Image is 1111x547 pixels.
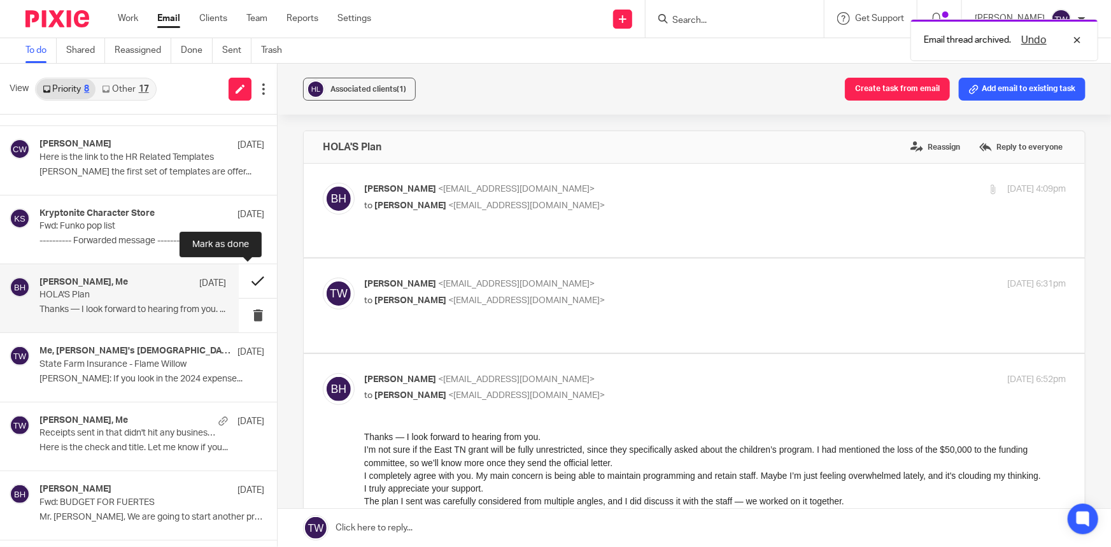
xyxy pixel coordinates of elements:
[237,415,264,428] p: [DATE]
[10,277,30,297] img: svg%3E
[261,38,292,63] a: Trash
[39,139,111,150] h4: [PERSON_NAME]
[237,139,264,152] p: [DATE]
[10,415,30,436] img: svg%3E
[374,296,446,305] span: [PERSON_NAME]
[39,290,189,301] p: HOLA'S Plan
[323,373,355,405] img: svg%3E
[39,304,226,315] p: Thanks — I look forward to hearing from you. ...
[39,152,220,163] p: Here is the link to the HR Related Templates
[364,280,436,288] span: [PERSON_NAME]
[157,12,180,25] a: Email
[364,391,372,400] span: to
[1007,183,1066,196] p: [DATE] 4:09pm
[10,82,29,96] span: View
[25,38,57,63] a: To do
[287,12,318,25] a: Reports
[66,38,105,63] a: Shared
[10,346,30,366] img: svg%3E
[845,78,950,101] button: Create task from email
[364,375,436,384] span: [PERSON_NAME]
[199,12,227,25] a: Clients
[84,85,89,94] div: 8
[39,484,111,495] h4: [PERSON_NAME]
[924,34,1011,46] p: Email thread archived.
[448,391,605,400] span: <[EMAIL_ADDRESS][DOMAIN_NAME]>
[976,138,1066,157] label: Reply to everyone
[330,85,406,93] span: Associated clients
[25,10,89,27] img: Pixie
[1007,373,1066,387] p: [DATE] 6:52pm
[118,12,138,25] a: Work
[323,183,355,215] img: svg%3E
[39,346,231,357] h4: Me, [PERSON_NAME]'s [DEMOGRAPHIC_DATA]
[959,78,1086,101] button: Add email to existing task
[374,201,446,210] span: [PERSON_NAME]
[96,79,155,99] a: Other17
[10,208,30,229] img: svg%3E
[39,512,264,523] p: Mr. [PERSON_NAME], We are going to start another program...
[10,484,30,504] img: svg%3E
[39,277,128,288] h4: [PERSON_NAME], Me
[199,277,226,290] p: [DATE]
[39,415,128,426] h4: [PERSON_NAME], Me
[39,428,220,439] p: Receipts sent in that didn't hit any business accounts
[222,38,251,63] a: Sent
[246,12,267,25] a: Team
[364,296,372,305] span: to
[39,359,220,370] p: State Farm Insurance - Flame Willow
[549,248,623,258] span: [PERSON_NAME]
[36,79,96,99] a: Priority8
[364,201,372,210] span: to
[39,236,264,246] p: ---------- Forwarded message --------- From:...
[303,78,416,101] button: Associated clients(1)
[39,208,155,219] h4: Kryptonite Character Store
[39,221,220,232] p: Fwd: Funko pop list
[438,375,595,384] span: <[EMAIL_ADDRESS][DOMAIN_NAME]>
[10,139,30,159] img: svg%3E
[237,208,264,221] p: [DATE]
[448,296,605,305] span: <[EMAIL_ADDRESS][DOMAIN_NAME]>
[39,167,264,178] p: [PERSON_NAME] the first set of templates are offer...
[1051,9,1072,29] img: svg%3E
[39,443,264,453] p: Here is the check and title. Let me know if you...
[323,278,355,309] img: svg%3E
[907,138,963,157] label: Reassign
[306,80,325,99] img: svg%3E
[1017,32,1051,48] button: Undo
[237,484,264,497] p: [DATE]
[438,280,595,288] span: <[EMAIL_ADDRESS][DOMAIN_NAME]>
[115,38,171,63] a: Reassigned
[1007,278,1066,291] p: [DATE] 6:31pm
[237,346,264,359] p: [DATE]
[39,374,264,385] p: [PERSON_NAME]: If you look in the 2024 expense...
[397,85,406,93] span: (1)
[139,85,149,94] div: 17
[337,12,371,25] a: Settings
[374,391,446,400] span: [PERSON_NAME]
[323,141,381,153] h4: HOLA'S Plan
[438,185,595,194] span: <[EMAIL_ADDRESS][DOMAIN_NAME]>
[448,201,605,210] span: <[EMAIL_ADDRESS][DOMAIN_NAME]>
[364,185,436,194] span: [PERSON_NAME]
[39,497,220,508] p: Fwd: BUDGET FOR FUERTES
[181,38,213,63] a: Done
